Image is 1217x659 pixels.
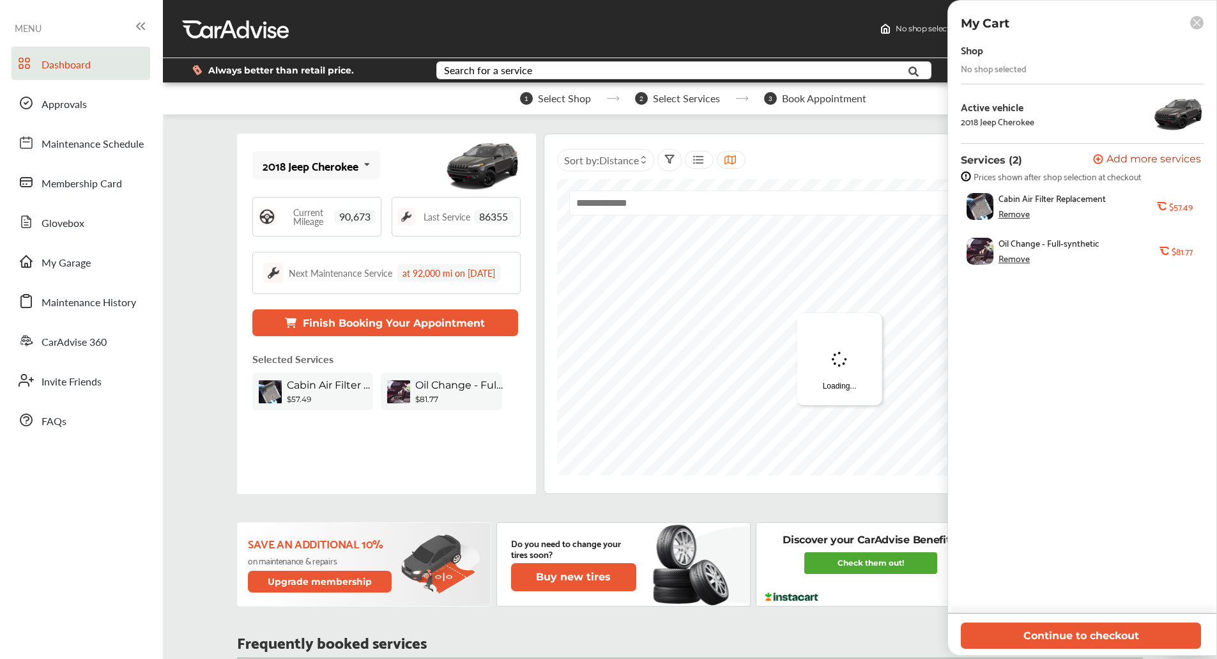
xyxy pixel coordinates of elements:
span: Cabin Air Filter Replacement [287,379,376,391]
span: Current Mileage [282,208,334,226]
p: Selected Services [252,352,333,366]
span: Prices shown after shop selection at checkout [974,171,1141,182]
button: Buy new tires [511,563,636,591]
span: Last Service [424,212,470,221]
span: Add more services [1106,154,1201,166]
img: oil-change-thumb.jpg [967,238,993,265]
img: cabin-air-filter-replacement-thumb.jpg [967,193,993,220]
span: Dashboard [42,57,91,74]
a: Check them out! [804,552,937,574]
a: Membership Card [11,166,150,199]
span: Select Services [653,93,720,104]
span: Approvals [42,97,87,113]
span: MENU [15,23,42,33]
p: Services (2) [961,154,1022,166]
img: stepper-arrow.e24c07c6.svg [606,96,620,101]
span: Glovebox [42,215,84,232]
b: $81.77 [415,394,438,404]
b: $81.77 [1172,246,1192,256]
span: 1 [520,92,533,105]
span: 3 [764,92,777,105]
p: Discover your CarAdvise Benefits! [783,533,958,547]
div: 2018 Jeep Cherokee [961,116,1034,127]
img: oil-change-thumb.jpg [387,380,410,403]
a: Add more services [1093,154,1204,166]
img: maintenance_logo [263,263,284,283]
a: FAQs [11,403,150,437]
span: Book Appointment [782,93,866,104]
button: Continue to checkout [961,623,1201,649]
img: instacart-logo.217963cc.svg [763,593,820,601]
div: Remove [999,208,1030,219]
div: Loading... [797,313,882,405]
img: update-membership.81812027.svg [401,534,480,594]
canvas: Map [557,179,1136,476]
span: My Garage [42,255,91,272]
a: Maintenance History [11,284,150,318]
img: info-strock.ef5ea3fe.svg [961,171,971,182]
span: Select Shop [538,93,591,104]
span: Invite Friends [42,374,102,391]
span: FAQs [42,414,66,430]
img: dollor_label_vector.a70140d1.svg [192,65,202,75]
span: Sort by : [564,153,639,167]
span: Maintenance History [42,295,136,311]
span: Cabin Air Filter Replacement [999,193,1106,203]
a: Buy new tires [511,563,639,591]
div: No shop selected [961,63,1027,74]
p: Save an additional 10% [248,536,394,550]
img: 12253_st0640_046.jpg [1152,95,1204,133]
img: maintenance_logo [397,208,415,226]
button: Add more services [1093,154,1201,166]
a: My Garage [11,245,150,278]
a: Approvals [11,86,150,120]
p: Frequently booked services [237,635,427,647]
img: header-home-logo.8d720a4f.svg [880,24,891,34]
span: 2 [635,92,648,105]
div: Active vehicle [961,101,1034,112]
div: 2018 Jeep Cherokee [263,159,358,172]
a: Dashboard [11,47,150,80]
span: Oil Change - Full-synthetic [999,238,1099,248]
a: Glovebox [11,205,150,238]
p: on maintenance & repairs [248,555,394,566]
button: Finish Booking Your Appointment [252,309,518,336]
button: Upgrade membership [248,571,392,593]
img: stepper-arrow.e24c07c6.svg [735,96,749,101]
img: cabin-air-filter-replacement-thumb.jpg [259,380,282,403]
b: $57.49 [287,394,311,404]
div: at 92,000 mi on [DATE] [397,264,500,282]
div: Next Maintenance Service [289,267,392,279]
span: CarAdvise 360 [42,334,107,351]
p: Do you need to change your tires soon? [511,538,636,559]
span: Maintenance Schedule [42,136,144,153]
p: My Cart [961,16,1009,31]
img: mobile_12253_st0640_046.jpg [444,137,521,194]
div: Shop [961,41,983,58]
div: Remove [999,253,1030,263]
span: 90,673 [334,210,376,224]
a: Maintenance Schedule [11,126,150,159]
img: steering_logo [258,208,276,226]
span: 86355 [474,210,513,224]
span: Oil Change - Full-synthetic [415,379,505,391]
div: Search for a service [444,65,532,75]
span: No shop selected [896,24,959,34]
b: $57.49 [1169,201,1192,212]
a: Invite Friends [11,364,150,397]
span: Distance [599,153,639,167]
a: CarAdvise 360 [11,324,150,357]
span: Membership Card [42,176,122,192]
img: new-tire.a0c7fe23.svg [652,519,736,610]
span: Always better than retail price. [208,66,354,75]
